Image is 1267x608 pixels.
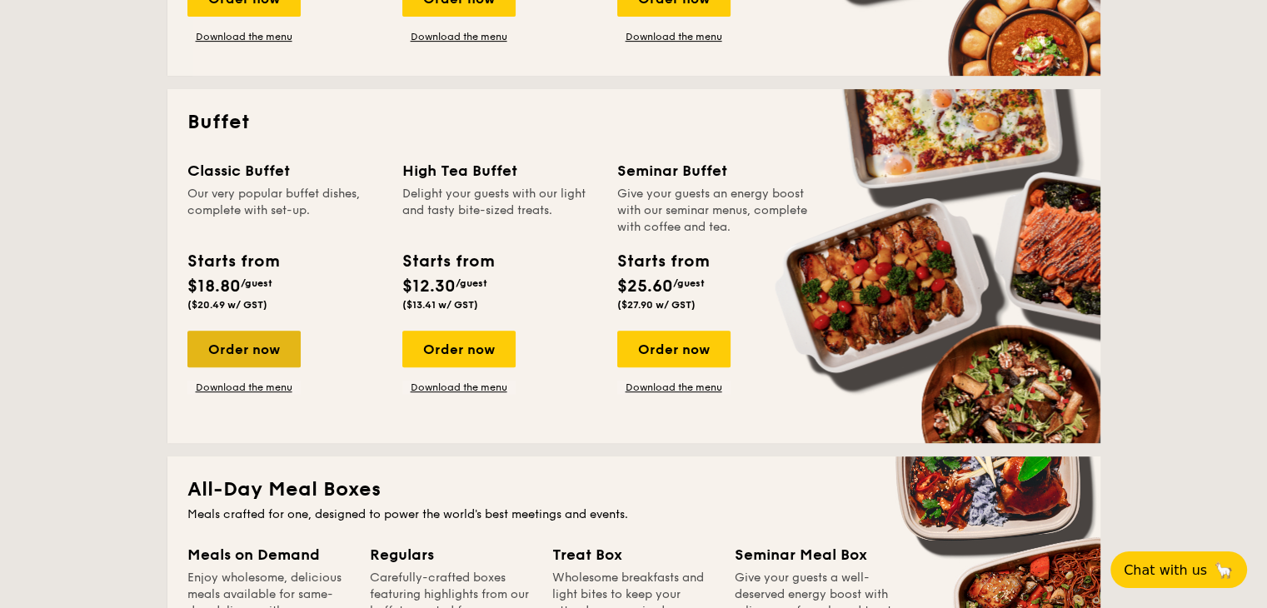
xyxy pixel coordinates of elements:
span: /guest [673,277,705,289]
span: $12.30 [402,277,456,297]
a: Download the menu [187,30,301,43]
div: Seminar Meal Box [735,543,897,566]
div: Our very popular buffet dishes, complete with set-up. [187,186,382,236]
span: /guest [241,277,272,289]
span: Chat with us [1124,562,1207,578]
span: $25.60 [617,277,673,297]
div: Starts from [187,249,278,274]
span: $18.80 [187,277,241,297]
div: Order now [617,331,731,367]
div: Treat Box [552,543,715,566]
div: Meals on Demand [187,543,350,566]
a: Download the menu [402,381,516,394]
div: Classic Buffet [187,159,382,182]
div: Regulars [370,543,532,566]
button: Chat with us🦙 [1110,551,1247,588]
div: Starts from [402,249,493,274]
a: Download the menu [187,381,301,394]
div: Seminar Buffet [617,159,812,182]
h2: Buffet [187,109,1080,136]
div: Meals crafted for one, designed to power the world's best meetings and events. [187,506,1080,523]
div: Give your guests an energy boost with our seminar menus, complete with coffee and tea. [617,186,812,236]
span: ($13.41 w/ GST) [402,299,478,311]
a: Download the menu [617,30,731,43]
div: High Tea Buffet [402,159,597,182]
div: Delight your guests with our light and tasty bite-sized treats. [402,186,597,236]
a: Download the menu [402,30,516,43]
span: /guest [456,277,487,289]
span: ($27.90 w/ GST) [617,299,696,311]
div: Order now [187,331,301,367]
span: 🦙 [1214,561,1234,580]
h2: All-Day Meal Boxes [187,476,1080,503]
a: Download the menu [617,381,731,394]
div: Order now [402,331,516,367]
div: Starts from [617,249,708,274]
span: ($20.49 w/ GST) [187,299,267,311]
